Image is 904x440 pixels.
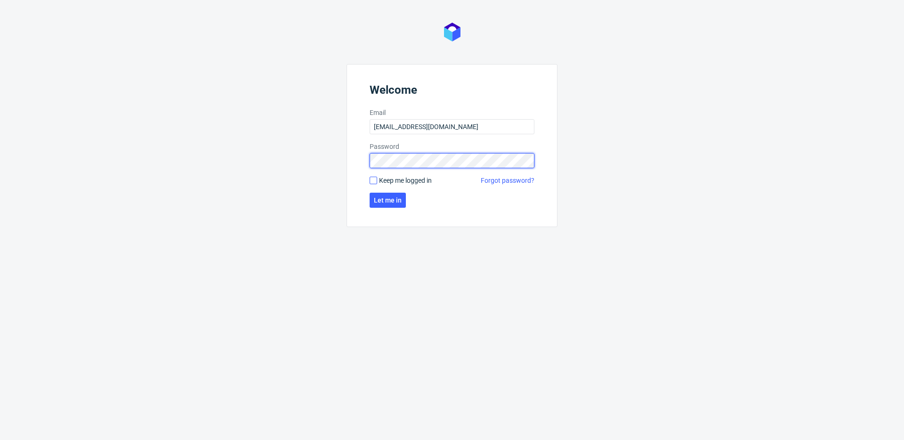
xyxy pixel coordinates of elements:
[370,83,534,100] header: Welcome
[370,119,534,134] input: you@youremail.com
[481,176,534,185] a: Forgot password?
[370,108,534,117] label: Email
[374,197,402,204] span: Let me in
[370,142,534,151] label: Password
[370,193,406,208] button: Let me in
[379,176,432,185] span: Keep me logged in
